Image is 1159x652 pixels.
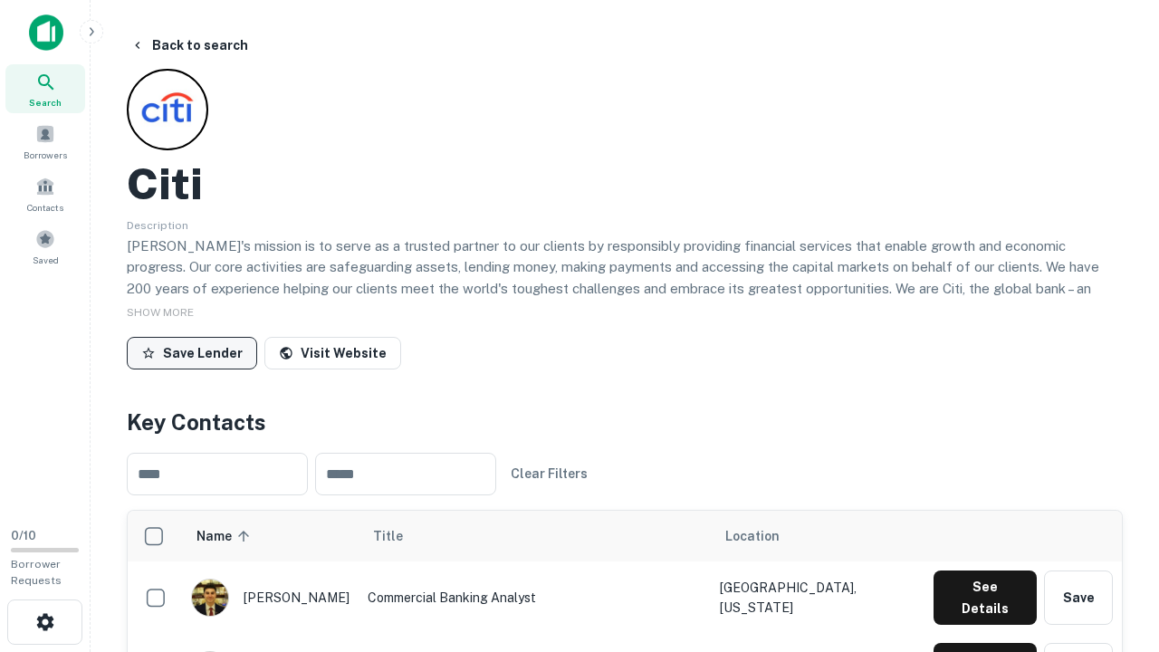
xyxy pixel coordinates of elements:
th: Title [359,511,711,561]
span: Location [725,525,780,547]
a: Visit Website [264,337,401,369]
span: Saved [33,253,59,267]
th: Location [711,511,924,561]
a: Search [5,64,85,113]
button: Save Lender [127,337,257,369]
td: [GEOGRAPHIC_DATA], [US_STATE] [711,561,924,634]
th: Name [182,511,359,561]
span: Description [127,219,188,232]
a: Saved [5,222,85,271]
button: Clear Filters [503,457,595,490]
a: Contacts [5,169,85,218]
img: 1753279374948 [192,580,228,616]
iframe: Chat Widget [1068,507,1159,594]
h2: Citi [127,158,203,210]
span: Borrowers [24,148,67,162]
button: Save [1044,570,1113,625]
span: Search [29,95,62,110]
button: See Details [934,570,1037,625]
span: Borrower Requests [11,558,62,587]
h4: Key Contacts [127,406,1123,438]
span: Title [373,525,426,547]
span: 0 / 10 [11,529,36,542]
button: Back to search [123,29,255,62]
span: Name [196,525,255,547]
img: capitalize-icon.png [29,14,63,51]
p: [PERSON_NAME]'s mission is to serve as a trusted partner to our clients by responsibly providing ... [127,235,1123,342]
span: SHOW MORE [127,306,194,319]
span: Contacts [27,200,63,215]
div: [PERSON_NAME] [191,579,350,617]
td: Commercial Banking Analyst [359,561,711,634]
a: Borrowers [5,117,85,166]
